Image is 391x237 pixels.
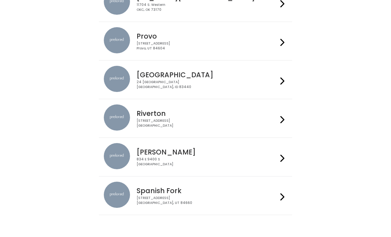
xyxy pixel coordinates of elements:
div: [STREET_ADDRESS] [GEOGRAPHIC_DATA], UT 84660 [137,196,277,206]
img: preloved location [104,66,130,92]
a: preloved location Provo [STREET_ADDRESS]Provo, UT 84604 [104,27,287,55]
h4: Spanish Fork [137,187,277,195]
a: preloved location Riverton [STREET_ADDRESS][GEOGRAPHIC_DATA] [104,105,287,133]
a: preloved location Spanish Fork [STREET_ADDRESS][GEOGRAPHIC_DATA], UT 84660 [104,182,287,210]
h4: Provo [137,33,277,40]
div: 834 E 9400 S [GEOGRAPHIC_DATA] [137,157,277,167]
div: [STREET_ADDRESS] Provo, UT 84604 [137,42,277,51]
div: [STREET_ADDRESS] [GEOGRAPHIC_DATA] [137,119,277,128]
img: preloved location [104,105,130,131]
img: preloved location [104,143,130,170]
div: 11704 S. Western OKC, OK 73170 [137,3,277,12]
h4: [GEOGRAPHIC_DATA] [137,71,277,79]
h4: Riverton [137,110,277,118]
img: preloved location [104,27,130,54]
img: preloved location [104,182,130,208]
a: preloved location [GEOGRAPHIC_DATA] 24 [GEOGRAPHIC_DATA][GEOGRAPHIC_DATA], ID 83440 [104,66,287,94]
div: 24 [GEOGRAPHIC_DATA] [GEOGRAPHIC_DATA], ID 83440 [137,80,277,90]
h4: [PERSON_NAME] [137,149,277,156]
a: preloved location [PERSON_NAME] 834 E 9400 S[GEOGRAPHIC_DATA] [104,143,287,171]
